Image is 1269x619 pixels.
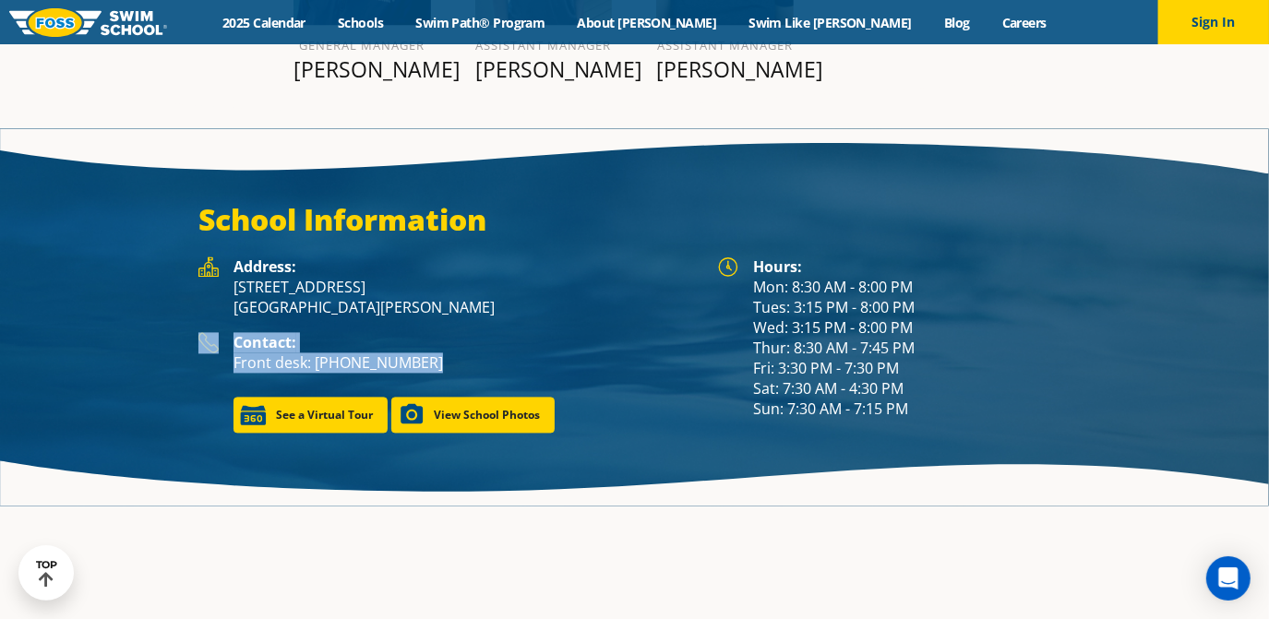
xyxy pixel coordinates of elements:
[561,14,733,31] a: About [PERSON_NAME]
[475,34,613,56] h6: Assistant Manager
[198,201,1070,238] h3: School Information
[391,397,555,433] a: View School Photos
[198,256,219,277] img: Foss Location Address
[233,397,388,433] a: See a Virtual Tour
[198,332,219,353] img: Foss Location Contact
[233,256,296,277] strong: Address:
[207,14,322,31] a: 2025 Calendar
[986,14,1062,31] a: Careers
[753,256,1071,419] div: Mon: 8:30 AM - 8:00 PM Tues: 3:15 PM - 8:00 PM Wed: 3:15 PM - 8:00 PM Thur: 8:30 AM - 7:45 PM Fri...
[1206,556,1251,601] div: Open Intercom Messenger
[322,14,400,31] a: Schools
[656,56,794,82] p: [PERSON_NAME]
[733,14,928,31] a: Swim Like [PERSON_NAME]
[928,14,986,31] a: Blog
[718,256,738,277] img: Foss Location Hours
[753,256,802,277] strong: Hours:
[293,34,431,56] h6: General Manager
[233,277,699,317] p: [STREET_ADDRESS] [GEOGRAPHIC_DATA][PERSON_NAME]
[475,56,613,82] p: [PERSON_NAME]
[656,34,794,56] h6: Assistant Manager
[9,8,167,37] img: FOSS Swim School Logo
[400,14,561,31] a: Swim Path® Program
[233,352,699,373] p: Front desk: [PHONE_NUMBER]
[293,56,431,82] p: [PERSON_NAME]
[36,559,57,588] div: TOP
[233,332,296,352] strong: Contact:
